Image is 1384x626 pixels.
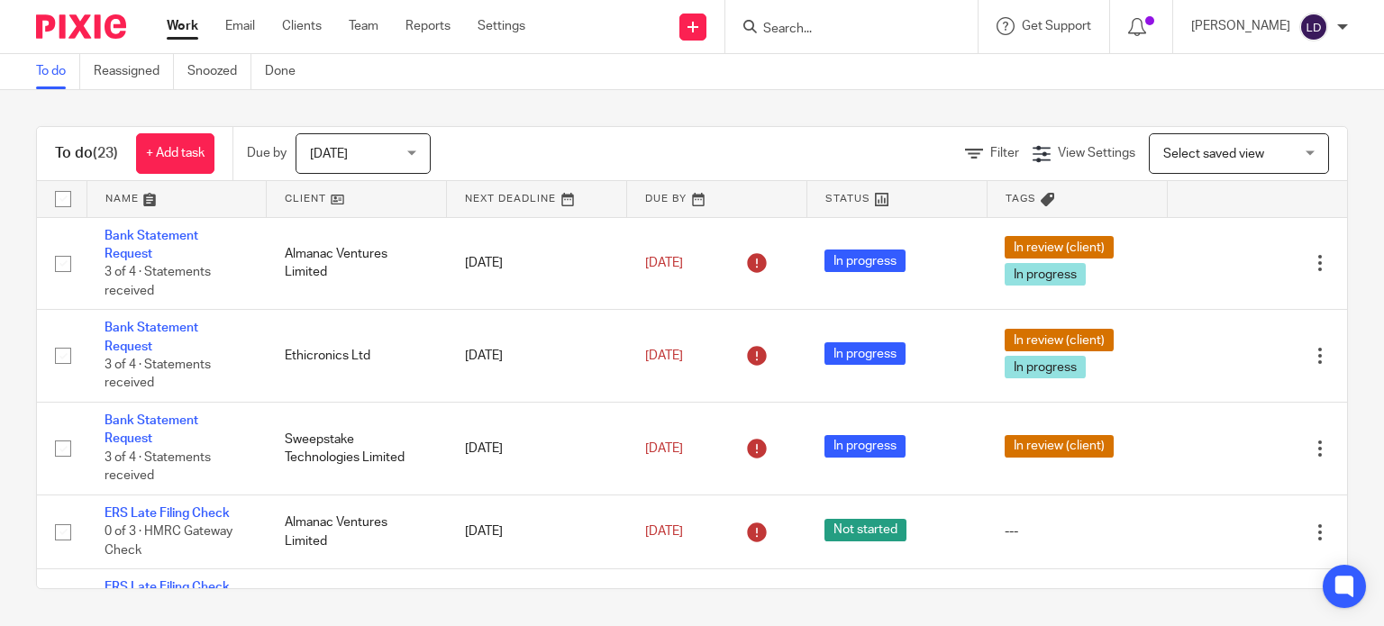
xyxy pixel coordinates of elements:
[105,581,230,594] a: ERS Late Filing Check
[105,451,211,483] span: 3 of 4 · Statements received
[824,435,906,458] span: In progress
[1058,147,1135,159] span: View Settings
[1163,148,1264,160] span: Select saved view
[1005,522,1149,540] div: ---
[761,22,924,38] input: Search
[136,133,214,174] a: + Add task
[447,217,627,310] td: [DATE]
[93,146,118,160] span: (23)
[310,148,348,160] span: [DATE]
[105,322,198,352] a: Bank Statement Request
[36,14,126,39] img: Pixie
[267,310,447,403] td: Ethicronics Ltd
[1022,20,1091,32] span: Get Support
[1005,435,1114,458] span: In review (client)
[405,17,451,35] a: Reports
[105,358,211,390] span: 3 of 4 · Statements received
[447,403,627,495] td: [DATE]
[267,217,447,310] td: Almanac Ventures Limited
[36,54,80,89] a: To do
[267,403,447,495] td: Sweepstake Technologies Limited
[105,230,198,260] a: Bank Statement Request
[187,54,251,89] a: Snoozed
[824,249,906,272] span: In progress
[282,17,322,35] a: Clients
[225,17,255,35] a: Email
[105,525,232,557] span: 0 of 3 · HMRC Gateway Check
[167,17,198,35] a: Work
[1006,194,1036,204] span: Tags
[1005,263,1086,286] span: In progress
[824,342,906,365] span: In progress
[1005,236,1114,259] span: In review (client)
[645,257,683,269] span: [DATE]
[267,494,447,568] td: Almanac Ventures Limited
[94,54,174,89] a: Reassigned
[645,442,683,455] span: [DATE]
[349,17,378,35] a: Team
[447,494,627,568] td: [DATE]
[105,266,211,297] span: 3 of 4 · Statements received
[645,349,683,362] span: [DATE]
[1005,356,1086,378] span: In progress
[990,147,1019,159] span: Filter
[1005,329,1114,351] span: In review (client)
[247,144,287,162] p: Due by
[1191,17,1290,35] p: [PERSON_NAME]
[447,310,627,403] td: [DATE]
[105,507,230,520] a: ERS Late Filing Check
[265,54,309,89] a: Done
[55,144,118,163] h1: To do
[1299,13,1328,41] img: svg%3E
[478,17,525,35] a: Settings
[824,519,906,541] span: Not started
[645,525,683,538] span: [DATE]
[105,414,198,445] a: Bank Statement Request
